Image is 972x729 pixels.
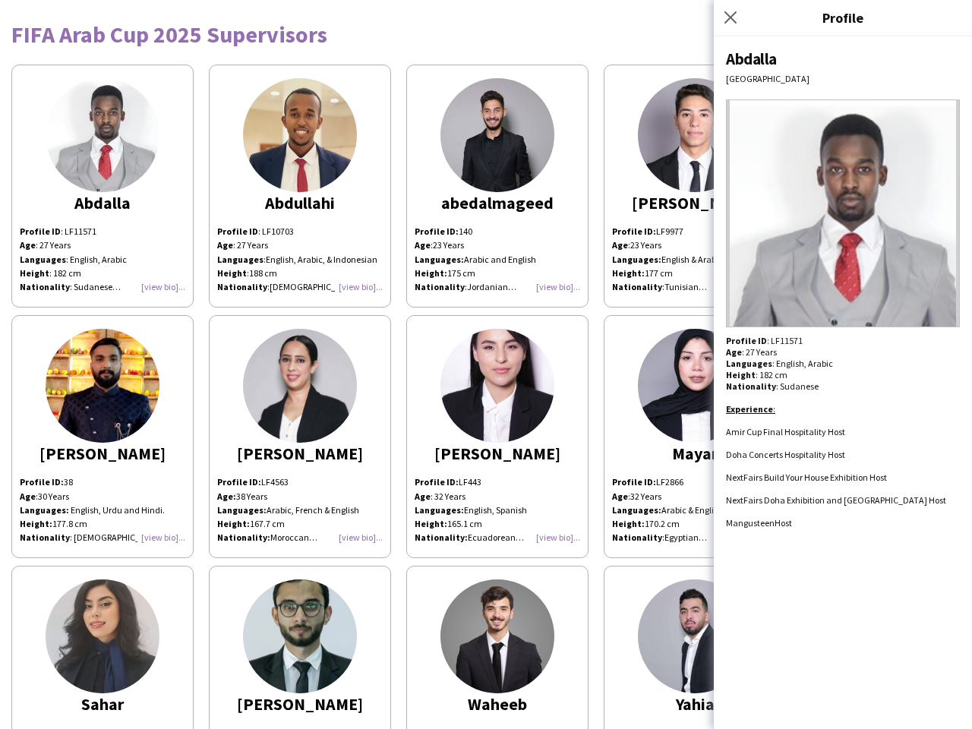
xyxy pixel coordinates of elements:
b: Age [20,239,36,251]
strong: Height: [612,267,645,279]
div: English, Urdu and Hindi. [20,503,185,517]
div: [PERSON_NAME] [217,447,383,460]
span: 23 Years [630,239,661,251]
strong: Languages [20,254,66,265]
strong: Languages: [612,504,661,516]
span: : Sudanese [70,281,121,292]
strong: Languages: [612,254,661,265]
strong: Height [20,267,49,279]
b: Nationality [20,281,70,292]
img: thumb-1634558898616d63b2688be.jpeg [46,329,159,443]
span: : [612,281,664,292]
p: 38 Years Arabic, French & English 167.7 cm Moroccan [217,490,383,545]
div: Mayar [612,447,778,460]
span: : [217,254,266,265]
strong: Profile ID: [217,476,261,488]
strong: Profile ID: [415,476,459,488]
span: : [612,491,630,502]
img: thumb-165089144062669ab0173a8.jpg [440,329,554,443]
div: Abdullahi [217,196,383,210]
span: : [415,281,467,292]
div: [PERSON_NAME] [20,447,185,460]
div: [PERSON_NAME] [612,196,778,210]
p: : LF11571 : English, Arabic : 182 cm [726,335,960,380]
img: thumb-661fd49f139b2.jpeg [638,579,752,693]
strong: Age: [217,491,236,502]
div: Sahar [20,697,185,711]
p: 38 [20,475,185,489]
u: : [726,403,775,415]
img: thumb-51be7da0-5ecc-4f4a-9ae7-2329fc07b1ed.png [46,579,159,693]
span: Egyptian [664,532,707,543]
strong: Nationality: [415,532,468,543]
strong: Nationality: [217,532,270,543]
img: thumb-657eed9fb6885.jpeg [440,579,554,693]
span: 23 Years [433,239,464,251]
b: Height [217,267,247,279]
p: LF2866 [612,475,778,489]
p: 140 [415,225,580,238]
span: Host [775,517,792,529]
img: thumb-33faf9b0-b7e5-4a64-b199-3db2782ea2c5.png [440,78,554,192]
div: [GEOGRAPHIC_DATA] [726,73,960,84]
strong: Profile ID: [612,226,656,237]
b: Age [612,239,628,251]
strong: Height [726,369,756,380]
span: : LF10703 [217,226,294,237]
strong: Languages: [415,504,464,516]
b: Height: [20,518,52,529]
img: thumb-9b6fd660-ba35-4b88-a194-5e7aedc5b98e.png [243,329,357,443]
span: : [415,239,433,251]
p: 30 Years [20,490,185,503]
p: : 32 Years English, Spanish 165.1 cm Ecuadorean [415,490,580,545]
img: Crew avatar or photo [726,99,960,327]
span: : [612,239,630,251]
p: LF4563 [217,475,383,489]
li: NextFairs Doha Exhibition and [GEOGRAPHIC_DATA] Host [726,494,960,506]
span: [DEMOGRAPHIC_DATA]. [74,532,175,543]
span: [DEMOGRAPHIC_DATA] [270,281,360,292]
strong: Languages: [217,504,267,516]
span: Tunisian [664,281,707,292]
strong: Languages: [415,254,464,265]
p: Arabic and English 175 cm [415,253,580,295]
span: : Sudanese [776,380,819,392]
img: thumb-66c48272d5ea5.jpeg [46,78,159,192]
strong: Height: [612,518,645,529]
strong: Profile ID [726,335,767,346]
div: [PERSON_NAME] [217,697,383,711]
b: Age [415,491,431,502]
p: LF443 [415,475,580,489]
span: : 27 Years [36,239,71,251]
span: : [217,281,270,292]
div: Waheeb [415,697,580,711]
strong: Profile ID: [612,476,656,488]
b: Nationality [726,380,776,392]
h3: Profile [714,8,972,27]
img: thumb-65845cc11e641.jpeg [243,78,357,192]
div: Abdalla [726,49,960,69]
strong: Height: [415,518,447,529]
strong: Profile ID [20,226,61,237]
span: : 27 Years [742,346,777,358]
p: English, Arabic, & Indonesian 188 cm [217,253,383,280]
li: Doha Concerts Hospitality Host [726,449,960,460]
strong: Height: [415,267,447,279]
span: Profile [20,476,50,488]
p: English & Arabic 177 cm [612,253,778,280]
b: Age [415,239,431,251]
b: Nationality [20,532,70,543]
div: Abdalla [20,196,185,210]
strong: Height: [217,518,250,529]
b: Age [20,491,36,502]
b: Nationality [217,281,267,292]
b: Nationality [612,281,662,292]
li: NextFairs Build Your House Exhibition Host [726,472,960,483]
b: Age [217,239,233,251]
b: Age [612,491,628,502]
img: thumb-652bf4faf07e0.jpeg [638,78,752,192]
b: Age [726,346,742,358]
span: : [20,491,38,502]
span: : [612,532,664,543]
p: Arabic & English 170.2 cm [612,503,778,531]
